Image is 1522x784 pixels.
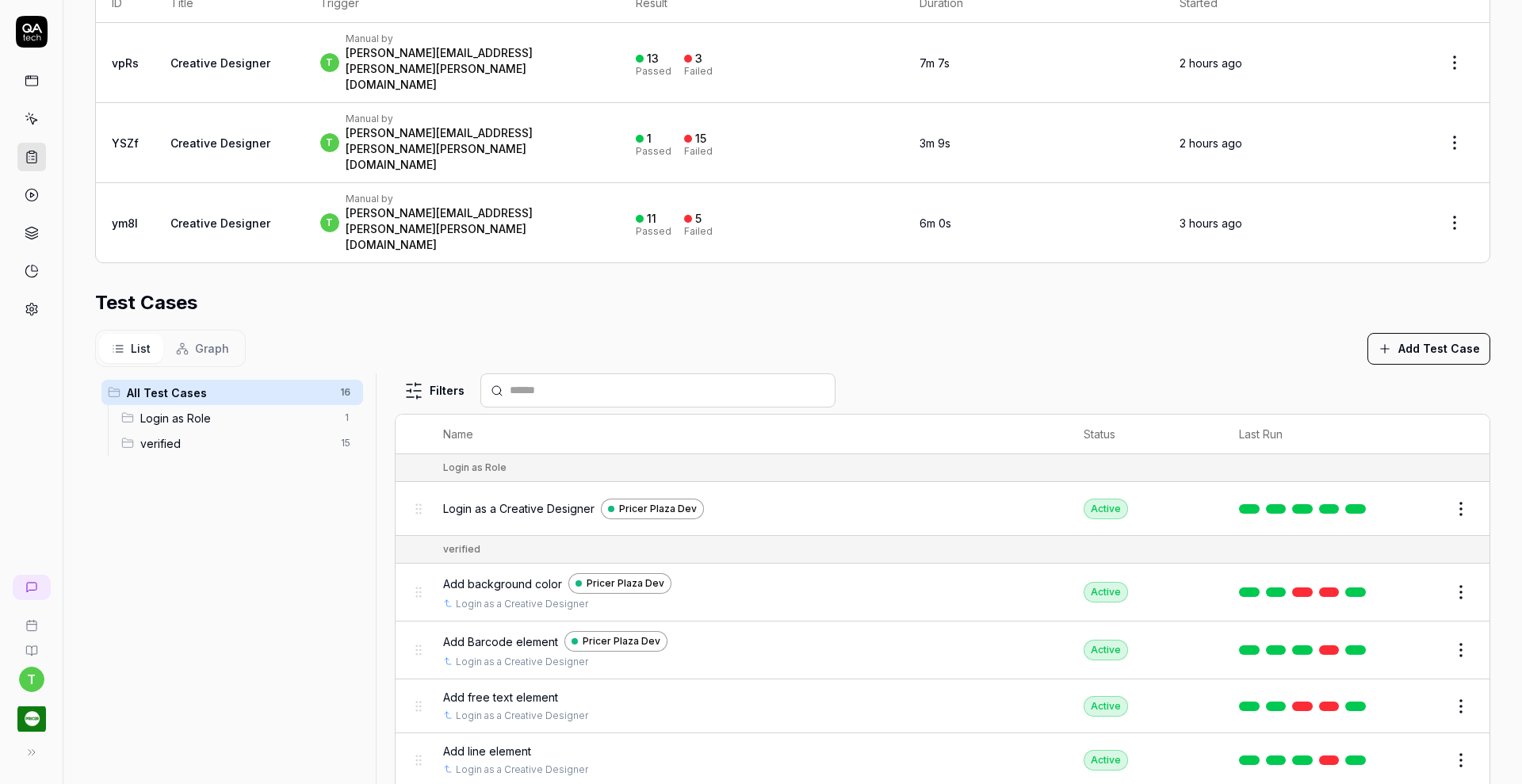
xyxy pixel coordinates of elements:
time: 2 hours ago [1180,56,1242,70]
div: 11 [647,212,656,226]
div: Active [1084,696,1128,717]
time: 6m 0s [920,216,951,230]
a: ym8I [112,216,138,230]
tr: Add background colorPricer Plaza DevLogin as a Creative DesignerActive [396,564,1489,621]
div: Manual by [346,113,604,125]
div: Active [1084,750,1128,771]
button: List [99,334,163,363]
div: Failed [684,147,713,156]
span: t [320,53,339,72]
img: Pricer.com Logo [17,705,46,733]
h2: Test Cases [95,289,197,317]
div: Passed [636,67,671,76]
div: 3 [695,52,702,66]
button: Filters [395,375,474,407]
span: All Test Cases [127,384,331,401]
button: Pricer.com Logo [6,692,56,736]
div: Manual by [346,193,604,205]
a: Creative Designer [170,136,270,150]
span: Login as a Creative Designer [443,500,595,517]
a: YSZf [112,136,139,150]
time: 3m 9s [920,136,950,150]
a: Login as a Creative Designer [456,709,588,723]
tr: Login as a Creative DesignerPricer Plaza DevActive [396,482,1489,536]
div: Drag to reorderverified15 [115,430,363,456]
span: t [320,213,339,232]
span: Graph [195,340,229,357]
button: t [19,667,44,692]
div: Manual by [346,33,604,45]
div: Failed [684,227,713,236]
a: Creative Designer [170,216,270,230]
a: Login as a Creative Designer [456,597,588,611]
div: [PERSON_NAME][EMAIL_ADDRESS][PERSON_NAME][PERSON_NAME][DOMAIN_NAME] [346,45,604,93]
th: Last Run [1223,415,1388,454]
span: Add line element [443,743,531,759]
span: Add Barcode element [443,633,558,650]
a: Pricer Plaza Dev [601,499,704,519]
div: Active [1084,640,1128,660]
a: Pricer Plaza Dev [564,631,667,652]
span: Pricer Plaza Dev [619,502,697,516]
a: Login as a Creative Designer [456,763,588,777]
div: 13 [647,52,659,66]
time: 2 hours ago [1180,136,1242,150]
span: 16 [334,383,357,402]
div: Login as Role [443,461,507,475]
a: Login as a Creative Designer [456,655,588,669]
span: 15 [335,434,357,453]
span: Login as Role [140,410,335,426]
span: List [131,340,151,357]
button: Graph [163,334,242,363]
span: Pricer Plaza Dev [583,634,660,648]
a: vpRs [112,56,139,70]
div: [PERSON_NAME][EMAIL_ADDRESS][PERSON_NAME][PERSON_NAME][DOMAIN_NAME] [346,205,604,253]
span: Pricer Plaza Dev [587,576,664,591]
div: [PERSON_NAME][EMAIL_ADDRESS][PERSON_NAME][PERSON_NAME][DOMAIN_NAME] [346,125,604,173]
div: Passed [636,227,671,236]
span: Add free text element [443,689,558,706]
div: Failed [684,67,713,76]
a: Book a call with us [6,606,56,632]
div: 5 [695,212,702,226]
div: 1 [647,132,652,146]
a: New conversation [13,575,51,600]
div: Active [1084,499,1128,519]
div: Passed [636,147,671,156]
div: verified [443,542,480,556]
div: 15 [695,132,706,146]
span: t [320,133,339,152]
a: Creative Designer [170,56,270,70]
div: Drag to reorderLogin as Role1 [115,405,363,430]
a: Documentation [6,632,56,657]
span: verified [140,435,331,452]
span: 1 [338,408,357,427]
th: Status [1068,415,1223,454]
tr: Add free text elementLogin as a Creative DesignerActive [396,679,1489,733]
th: Name [427,415,1069,454]
a: Pricer Plaza Dev [568,573,671,594]
div: Active [1084,582,1128,602]
button: Add Test Case [1367,333,1490,365]
span: Add background color [443,576,562,592]
time: 3 hours ago [1180,216,1242,230]
tr: Add Barcode elementPricer Plaza DevLogin as a Creative DesignerActive [396,621,1489,679]
time: 7m 7s [920,56,950,70]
